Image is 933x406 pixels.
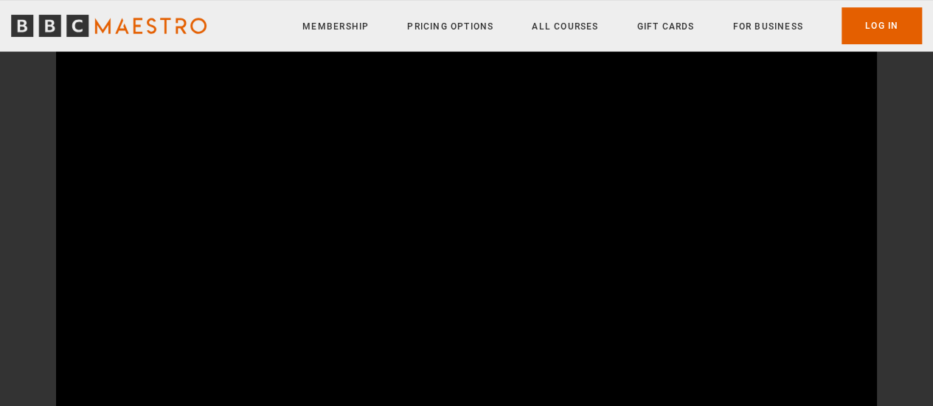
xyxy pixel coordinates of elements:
[637,19,694,34] a: Gift Cards
[407,19,493,34] a: Pricing Options
[11,15,207,37] svg: BBC Maestro
[842,7,922,44] a: Log In
[732,19,802,34] a: For business
[302,19,369,34] a: Membership
[302,7,922,44] nav: Primary
[532,19,598,34] a: All Courses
